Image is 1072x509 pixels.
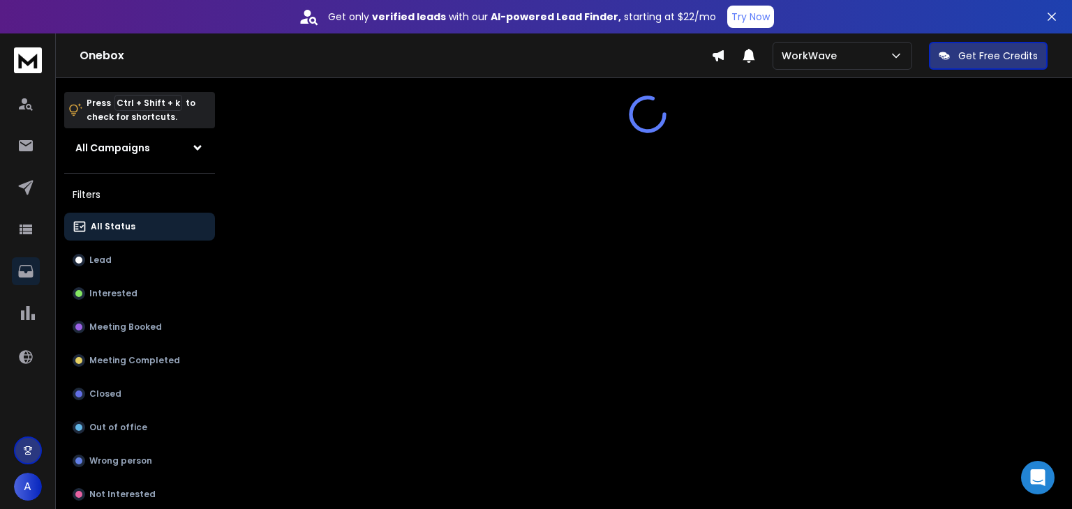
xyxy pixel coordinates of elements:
img: logo [14,47,42,73]
button: Closed [64,380,215,408]
strong: verified leads [372,10,446,24]
strong: AI-powered Lead Finder, [491,10,621,24]
p: Press to check for shortcuts. [87,96,195,124]
p: Not Interested [89,489,156,500]
button: A [14,473,42,501]
p: Meeting Booked [89,321,162,333]
p: Lead [89,254,112,266]
button: Out of office [64,413,215,441]
h1: All Campaigns [75,141,150,155]
div: Open Intercom Messenger [1021,461,1055,494]
p: Meeting Completed [89,355,180,366]
button: Meeting Booked [64,313,215,341]
p: WorkWave [782,49,842,63]
p: Closed [89,388,121,400]
button: Wrong person [64,447,215,475]
p: Get Free Credits [958,49,1038,63]
button: Try Now [727,6,774,28]
button: All Campaigns [64,134,215,162]
p: Try Now [731,10,770,24]
p: Get only with our starting at $22/mo [328,10,716,24]
button: Interested [64,280,215,307]
button: Get Free Credits [929,42,1048,70]
p: Wrong person [89,455,152,466]
button: Not Interested [64,480,215,508]
p: All Status [91,221,135,232]
button: All Status [64,213,215,241]
p: Out of office [89,422,147,433]
h1: Onebox [80,47,711,64]
button: Meeting Completed [64,347,215,374]
p: Interested [89,288,137,299]
h3: Filters [64,185,215,204]
span: Ctrl + Shift + k [114,95,182,111]
button: Lead [64,246,215,274]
